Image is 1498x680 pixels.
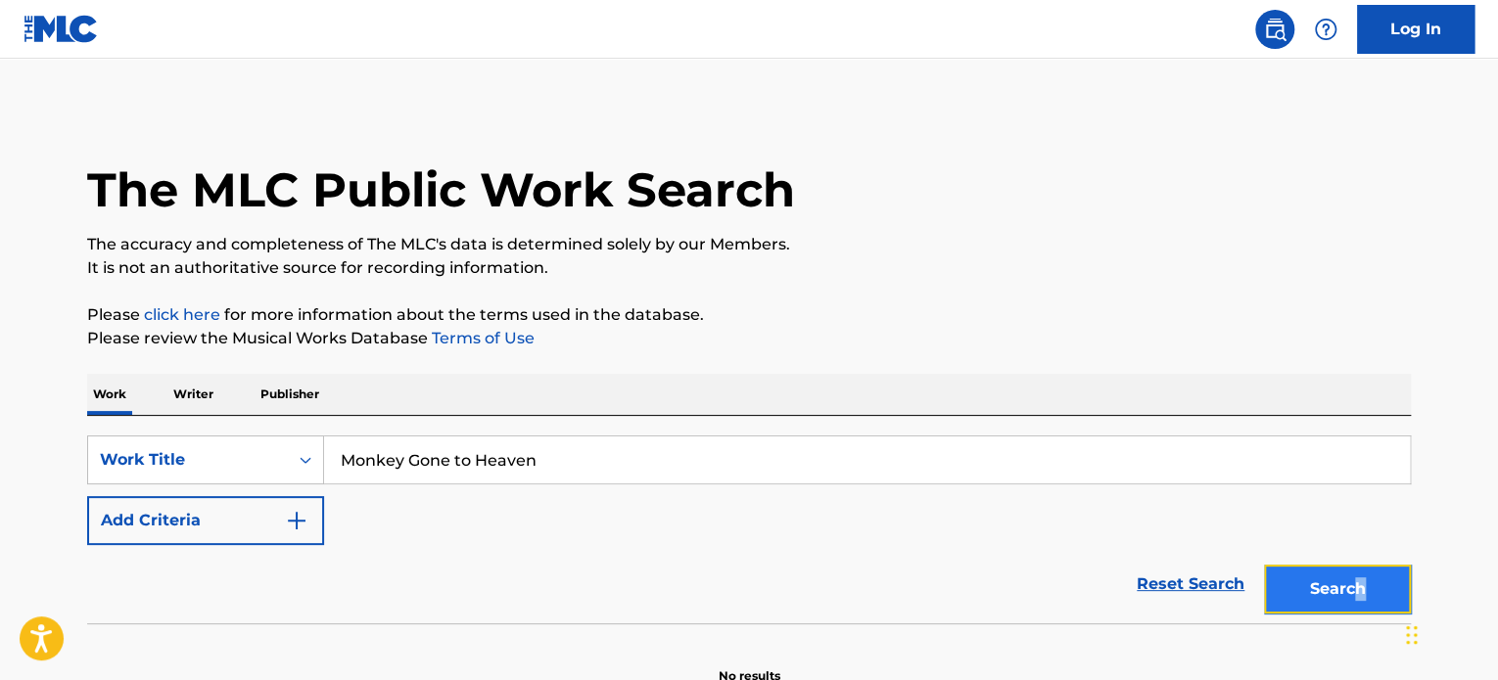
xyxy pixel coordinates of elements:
[100,448,276,472] div: Work Title
[167,374,219,415] p: Writer
[255,374,325,415] p: Publisher
[428,329,535,347] a: Terms of Use
[87,160,795,219] h1: The MLC Public Work Search
[87,256,1411,280] p: It is not an authoritative source for recording information.
[87,233,1411,256] p: The accuracy and completeness of The MLC's data is determined solely by our Members.
[87,435,1411,623] form: Search Form
[1263,18,1287,41] img: search
[23,15,99,43] img: MLC Logo
[87,303,1411,327] p: Please for more information about the terms used in the database.
[1406,606,1418,664] div: Drag
[285,509,308,532] img: 9d2ae6d4665cec9f34b9.svg
[1314,18,1337,41] img: help
[1306,10,1345,49] div: Help
[1264,565,1411,613] button: Search
[144,305,220,324] a: click here
[87,327,1411,350] p: Please review the Musical Works Database
[87,496,324,545] button: Add Criteria
[87,374,132,415] p: Work
[1400,586,1498,680] iframe: Chat Widget
[1357,5,1475,54] a: Log In
[1255,10,1294,49] a: Public Search
[1127,563,1254,606] a: Reset Search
